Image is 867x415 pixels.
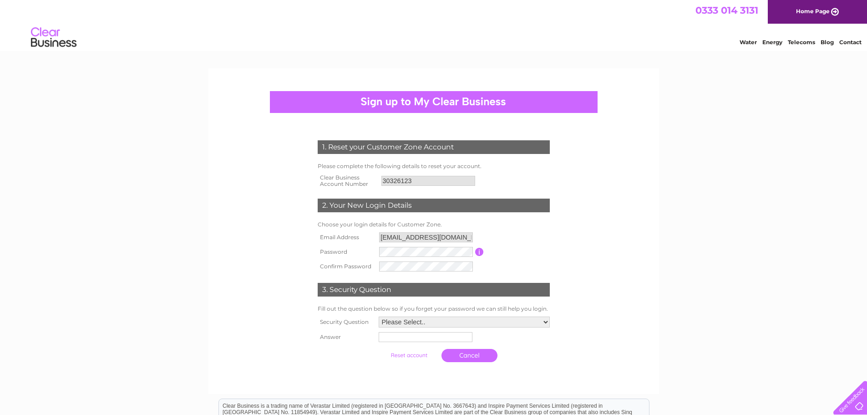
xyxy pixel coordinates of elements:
[740,39,757,46] a: Water
[381,349,437,362] input: Submit
[315,245,377,259] th: Password
[30,24,77,51] img: logo.png
[315,161,552,172] td: Please complete the following details to reset your account.
[441,349,497,362] a: Cancel
[318,283,550,297] div: 3. Security Question
[315,330,376,344] th: Answer
[315,314,376,330] th: Security Question
[475,248,484,256] input: Information
[315,219,552,230] td: Choose your login details for Customer Zone.
[315,259,377,274] th: Confirm Password
[315,303,552,314] td: Fill out the question below so if you forget your password we can still help you login.
[695,5,758,16] a: 0333 014 3131
[315,172,379,190] th: Clear Business Account Number
[788,39,815,46] a: Telecoms
[318,199,550,212] div: 2. Your New Login Details
[762,39,782,46] a: Energy
[219,5,649,44] div: Clear Business is a trading name of Verastar Limited (registered in [GEOGRAPHIC_DATA] No. 3667643...
[821,39,834,46] a: Blog
[315,230,377,245] th: Email Address
[839,39,862,46] a: Contact
[318,140,550,154] div: 1. Reset your Customer Zone Account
